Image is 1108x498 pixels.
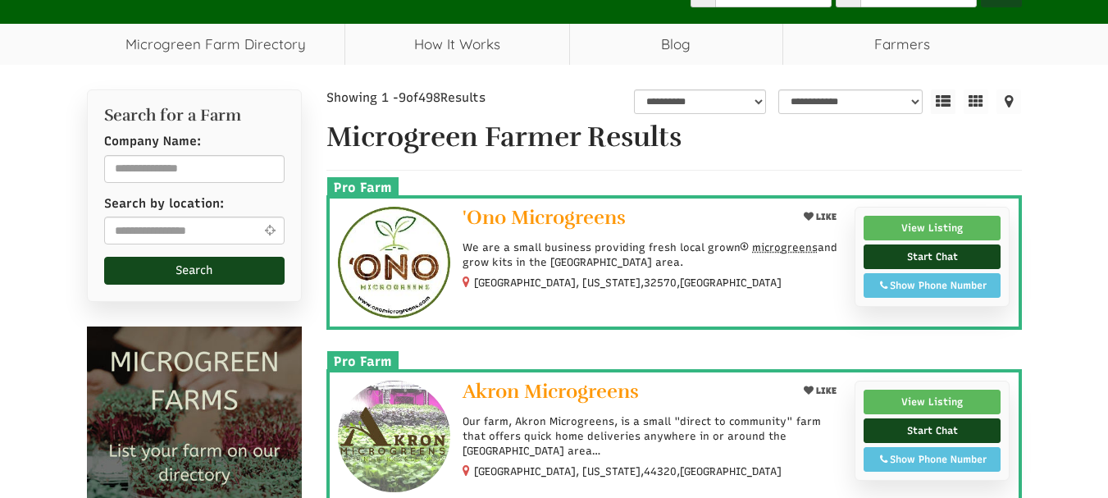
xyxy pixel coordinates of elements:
[399,90,406,105] span: 9
[104,195,224,212] label: Search by location:
[644,464,677,479] span: 44320
[752,241,818,254] span: microgreens
[463,414,842,459] p: Our farm, Akron Microgreens, is a small "direct to community" farm that offers quick home deliver...
[338,207,450,319] img: 'Ono Microgreens
[778,89,923,114] select: sortbox-1
[463,381,785,406] a: Akron Microgreens
[783,24,1022,65] span: Farmers
[570,24,782,65] a: Blog
[104,133,201,150] label: Company Name:
[463,205,626,230] span: 'Ono Microgreens
[814,212,837,222] span: LIKE
[104,257,285,285] button: Search
[644,276,677,290] span: 32570
[463,240,842,270] p: We are a small business providing fresh local grown and grow kits in the [GEOGRAPHIC_DATA] area.
[326,89,558,107] div: Showing 1 - of Results
[634,89,766,114] select: overall_rating_filter-1
[474,276,782,289] small: [GEOGRAPHIC_DATA], [US_STATE], ,
[463,379,639,404] span: Akron Microgreens
[418,90,440,105] span: 498
[326,122,1022,153] h1: Microgreen Farmer Results
[864,216,1001,240] a: View Listing
[798,207,842,227] button: LIKE
[873,452,992,467] div: Show Phone Number
[87,24,345,65] a: Microgreen Farm Directory
[814,386,837,396] span: LIKE
[873,278,992,293] div: Show Phone Number
[474,465,782,477] small: [GEOGRAPHIC_DATA], [US_STATE], ,
[680,464,782,479] span: [GEOGRAPHIC_DATA]
[741,241,818,254] a: microgreens
[864,390,1001,414] a: View Listing
[260,224,279,236] i: Use Current Location
[104,107,285,125] h2: Search for a Farm
[680,276,782,290] span: [GEOGRAPHIC_DATA]
[338,381,450,493] img: Akron Microgreens
[798,381,842,401] button: LIKE
[463,207,785,232] a: 'Ono Microgreens
[864,418,1001,443] a: Start Chat
[345,24,569,65] a: How It Works
[864,244,1001,269] a: Start Chat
